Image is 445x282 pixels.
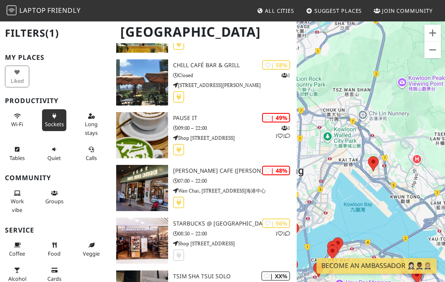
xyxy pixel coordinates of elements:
button: Quiet [42,143,66,164]
p: Closed [173,71,297,79]
p: 07:00 – 22:00 [173,177,297,185]
button: Sockets [42,109,66,131]
a: Join Community [370,3,436,18]
h3: Productivity [5,97,106,105]
a: Kam Kee Cafe (Wan Chai) | 48% [PERSON_NAME] Cafe ([PERSON_NAME]) 07:00 – 22:00 Wan Chai, [STREET_... [111,165,297,211]
p: Wan Chai, [STREET_ADDRESS]海港中心 [173,187,297,195]
button: Wi-Fi [5,109,29,131]
button: Long stays [79,109,103,139]
p: 09:00 – 22:00 [173,124,297,132]
button: Calls [79,143,103,164]
span: Stable Wi-Fi [11,120,23,128]
img: Kam Kee Cafe (Wan Chai) [116,165,168,211]
img: Chill Café Bar & Grill [116,59,168,106]
span: Suggest Places [314,7,362,14]
h2: Filters [5,21,106,46]
h3: Community [5,174,106,182]
p: Shop [STREET_ADDRESS] [173,134,297,142]
h3: Tsim Sha Tsui SOLO [173,273,297,280]
span: Video/audio calls [86,154,97,162]
button: Zoom out [424,42,441,58]
p: 1 1 1 [275,124,290,140]
button: Zoom in [424,25,441,41]
h3: Starbucks @ [GEOGRAPHIC_DATA] [173,220,297,227]
span: Laptop [19,6,46,15]
button: Coffee [5,238,29,260]
p: 1 1 [275,230,290,237]
p: [STREET_ADDRESS][PERSON_NAME] [173,81,297,89]
span: Coffee [9,250,25,257]
div: | 49% [262,113,290,122]
div: | XX% [261,271,290,281]
span: Power sockets [45,120,64,128]
div: | 56% [262,219,290,228]
a: Pause It | 49% 111 Pause It 09:00 – 22:00 Shop [STREET_ADDRESS] [111,112,297,158]
span: All Cities [265,7,294,14]
span: Veggie [83,250,100,257]
a: All Cities [253,3,297,18]
button: Groups [42,186,66,208]
img: Pause It [116,112,168,158]
p: 08:30 – 22:00 [173,230,297,237]
h3: Pause It [173,115,297,122]
a: LaptopFriendly LaptopFriendly [7,4,81,18]
a: Suggest Places [303,3,365,18]
span: (1) [45,26,59,40]
span: Join Community [382,7,433,14]
span: Group tables [45,197,63,205]
h3: Chill Café Bar & Grill [173,62,297,69]
p: Shop [STREET_ADDRESS] [173,240,297,247]
h3: [PERSON_NAME] Cafe ([PERSON_NAME]) [173,167,297,174]
img: Starbucks @ Windsor House [116,218,168,264]
span: Food [48,250,61,257]
img: LaptopFriendly [7,5,16,15]
span: Work-friendly tables [9,154,25,162]
div: | 58% [262,60,290,70]
a: Starbucks @ Windsor House | 56% 11 Starbucks @ [GEOGRAPHIC_DATA] 08:30 – 22:00 Shop [STREET_ADDRESS] [111,218,297,264]
span: People working [11,197,24,213]
span: Friendly [47,6,80,15]
h3: Service [5,226,106,234]
a: Chill Café Bar & Grill | 58% 1 Chill Café Bar & Grill Closed [STREET_ADDRESS][PERSON_NAME] [111,59,297,106]
button: Work vibe [5,186,29,216]
h3: My Places [5,54,106,61]
button: Veggie [79,238,103,260]
p: 1 [281,71,290,79]
div: | 48% [262,166,290,175]
button: Tables [5,143,29,164]
span: Long stays [85,120,98,136]
button: Food [42,238,66,260]
span: Quiet [47,154,61,162]
h1: [GEOGRAPHIC_DATA] [114,21,295,43]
